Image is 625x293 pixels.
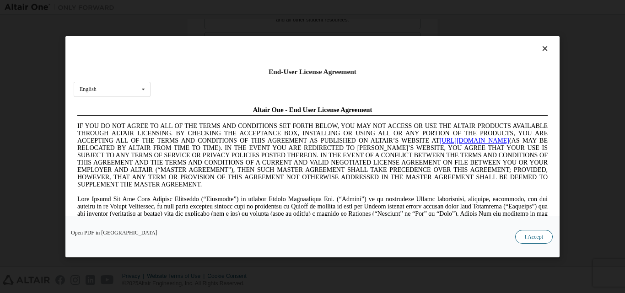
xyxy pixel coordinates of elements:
a: [URL][DOMAIN_NAME] [366,35,436,42]
button: I Accept [515,229,553,243]
span: IF YOU DO NOT AGREE TO ALL OF THE TERMS AND CONDITIONS SET FORTH BELOW, YOU MAY NOT ACCESS OR USE... [4,20,474,85]
span: Lore Ipsumd Sit Ame Cons Adipisc Elitseddo (“Eiusmodte”) in utlabor Etdolo Magnaaliqua Eni. (“Adm... [4,93,474,159]
a: Open PDF in [GEOGRAPHIC_DATA] [71,229,157,235]
span: Altair One - End User License Agreement [179,4,299,11]
div: End-User License Agreement [74,67,551,76]
div: English [80,86,97,92]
